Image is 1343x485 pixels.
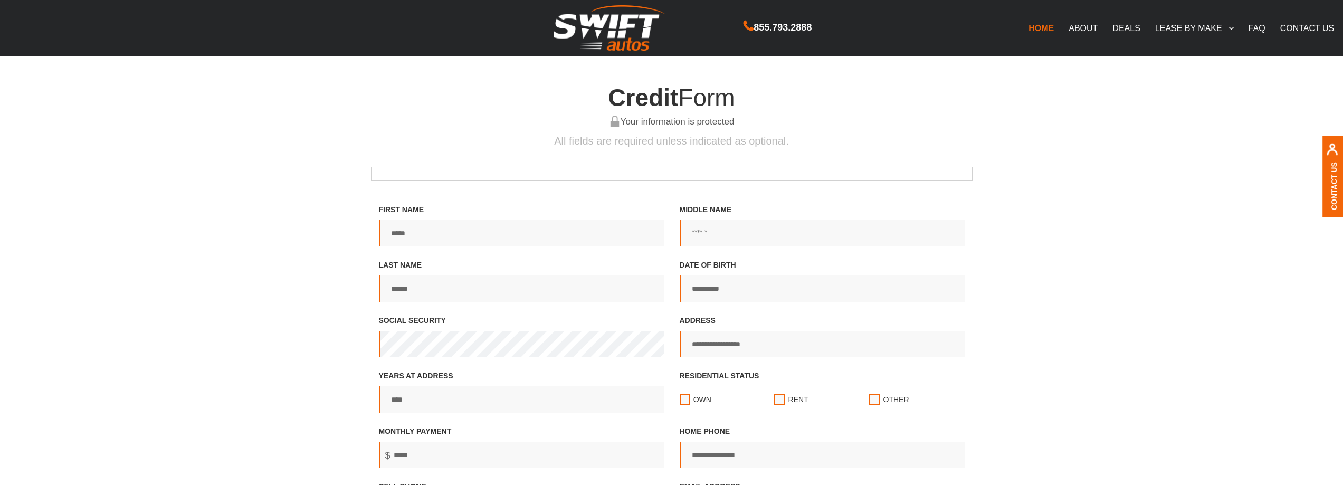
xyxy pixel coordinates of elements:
img: your information is protected, lock green [609,116,621,127]
a: FAQ [1241,17,1273,39]
h6: Your information is protected [371,117,973,128]
label: First Name [379,204,664,246]
label: Home Phone [680,426,965,468]
label: Years at address [379,370,664,413]
label: Last Name [379,260,664,302]
input: Residential statusOwnRentOther [869,386,880,413]
a: ABOUT [1061,17,1105,39]
span: Rent [788,394,808,405]
img: Swift Autos [554,5,665,51]
label: Address [680,315,965,357]
a: DEALS [1105,17,1147,39]
a: Contact Us [1330,162,1338,210]
input: Home Phone [680,442,965,468]
input: Address [680,331,965,357]
a: CONTACT US [1273,17,1342,39]
span: 855.793.2888 [754,20,812,35]
input: Last Name [379,275,664,302]
span: Other [883,394,909,405]
input: Date of birth [680,275,965,302]
input: Monthly Payment [379,442,664,468]
input: Years at address [379,386,664,413]
label: Monthly Payment [379,426,664,468]
a: 855.793.2888 [744,23,812,32]
input: Middle Name [680,220,965,246]
h4: Form [371,84,973,111]
span: Own [693,394,711,405]
img: contact us, iconuser [1326,144,1338,162]
p: All fields are required unless indicated as optional. [371,134,973,149]
a: LEASE BY MAKE [1148,17,1241,39]
input: First Name [379,220,664,246]
input: Social Security [379,331,664,357]
label: Social Security [379,315,664,357]
span: Credit [608,84,678,111]
label: Middle Name [680,204,965,246]
label: Date of birth [680,260,965,302]
label: Residential status [680,370,965,413]
input: Residential statusOwnRentOther [774,386,785,413]
a: HOME [1021,17,1061,39]
input: Residential statusOwnRentOther [680,386,690,413]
